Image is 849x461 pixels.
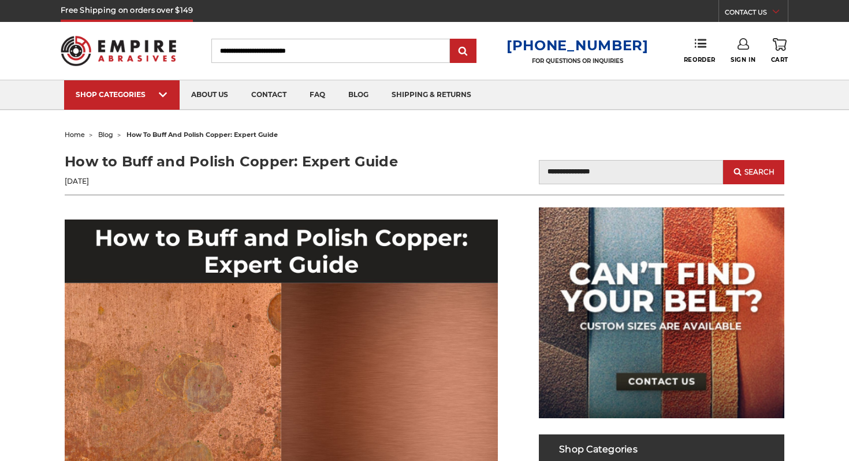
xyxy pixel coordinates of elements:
h1: How to Buff and Polish Copper: Expert Guide [65,151,425,172]
input: Submit [452,40,475,63]
span: Reorder [684,56,716,64]
a: about us [180,80,240,110]
a: CONTACT US [725,6,788,22]
a: Cart [771,38,788,64]
p: [DATE] [65,176,425,187]
a: home [65,131,85,139]
span: Cart [771,56,788,64]
a: shipping & returns [380,80,483,110]
a: contact [240,80,298,110]
img: promo banner for custom belts. [539,207,784,418]
a: [PHONE_NUMBER] [507,37,649,54]
div: SHOP CATEGORIES [76,90,168,99]
span: Sign In [731,56,755,64]
a: blog [337,80,380,110]
span: Search [744,168,774,176]
p: FOR QUESTIONS OR INQUIRIES [507,57,649,65]
a: faq [298,80,337,110]
img: Empire Abrasives [61,28,176,73]
a: Reorder [684,38,716,63]
button: Search [723,160,784,184]
a: blog [98,131,113,139]
span: how to buff and polish copper: expert guide [126,131,278,139]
